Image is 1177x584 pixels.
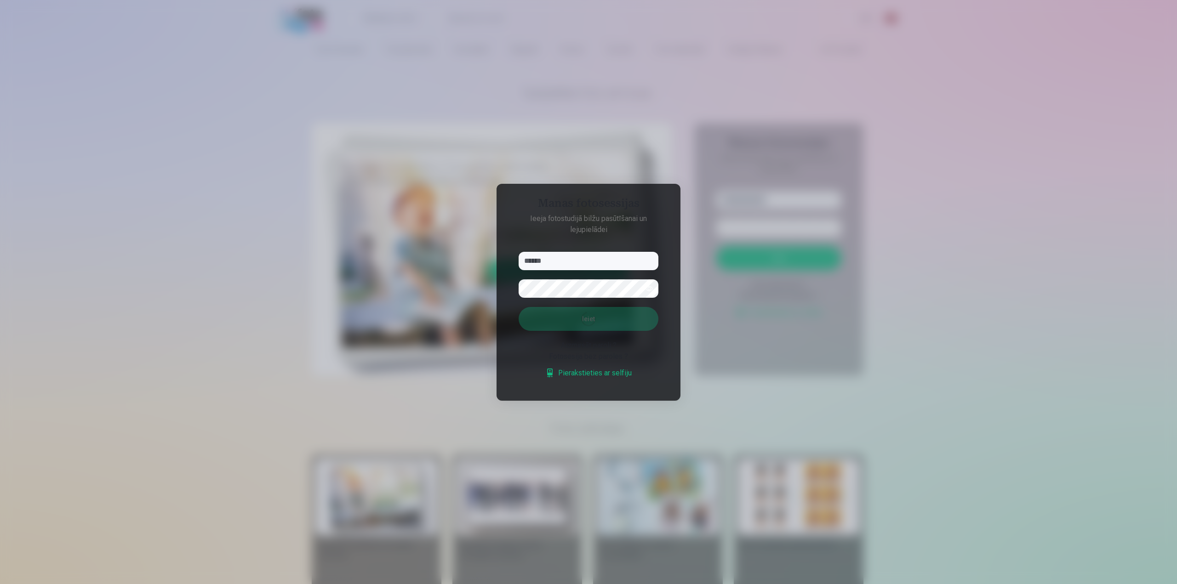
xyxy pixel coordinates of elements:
h4: Manas fotosessijas [509,197,668,213]
p: Ieeja fotostudijā bilžu pasūtīšanai un lejupielādei [509,213,668,235]
div: Fotosesija bez paroles ? [519,351,658,362]
div: Aizmirsāt paroli ? [519,340,658,351]
button: Ieiet [519,307,658,331]
a: Pierakstieties ar selfiju [545,368,632,379]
